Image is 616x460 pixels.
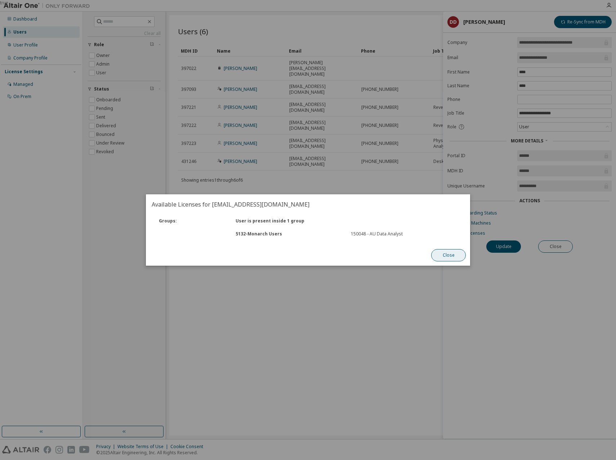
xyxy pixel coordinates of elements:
[351,231,457,237] div: 150048 - AU Data Analyst
[431,249,466,261] button: Close
[231,218,347,224] div: User is present inside 1 group
[155,218,231,224] div: Groups :
[231,231,347,237] div: 5132 - Monarch Users
[146,194,470,214] h2: Available Licenses for [EMAIL_ADDRESS][DOMAIN_NAME]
